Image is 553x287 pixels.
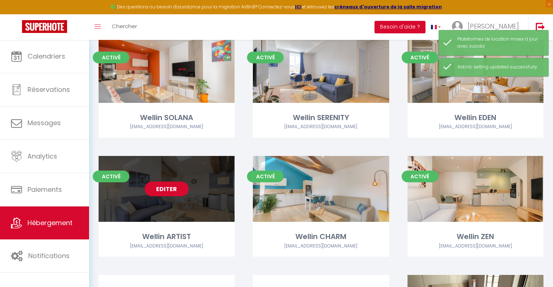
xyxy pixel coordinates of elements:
[457,64,541,71] div: Airbnb setting updated successfully
[27,118,61,127] span: Messages
[408,231,543,242] div: Wellin ZEN
[28,251,70,260] span: Notifications
[408,112,543,123] div: Wellin EDEN
[375,21,425,33] button: Besoin d'aide ?
[99,123,235,130] div: Airbnb
[334,4,442,10] a: créneaux d'ouverture de la salle migration
[93,171,129,182] span: Activé
[27,52,65,61] span: Calendriers
[295,4,302,10] a: ICI
[93,52,129,63] span: Activé
[253,123,389,130] div: Airbnb
[457,36,541,50] div: Plateformes de location mises à jour avec succès
[402,171,438,182] span: Activé
[6,3,28,25] button: Ouvrir le widget de chat LiveChat
[253,231,389,242] div: Wellin CHARM
[253,243,389,250] div: Airbnb
[446,14,528,40] a: ... [PERSON_NAME]
[99,112,235,123] div: Wellin SOLANA
[408,123,543,130] div: Airbnb
[452,21,463,32] img: ...
[27,185,62,194] span: Paiements
[27,152,57,161] span: Analytics
[99,243,235,250] div: Airbnb
[408,243,543,250] div: Airbnb
[112,22,137,30] span: Chercher
[99,231,235,242] div: Wellin ARTIST
[247,52,284,63] span: Activé
[106,14,143,40] a: Chercher
[145,182,189,196] a: Editer
[27,218,73,227] span: Hébergement
[247,171,284,182] span: Activé
[253,112,389,123] div: Wellin SERENITY
[22,20,67,33] img: Super Booking
[27,85,70,94] span: Réservations
[536,22,545,31] img: logout
[468,22,519,31] span: [PERSON_NAME]
[402,52,438,63] span: Activé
